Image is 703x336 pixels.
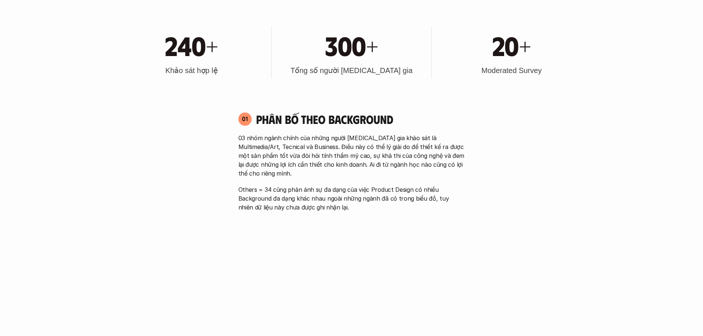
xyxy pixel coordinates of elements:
h3: Khảo sát hợp lệ [165,65,218,76]
p: 01 [242,116,248,122]
h1: 240+ [165,29,218,61]
p: 03 nhóm ngành chính của những người [MEDICAL_DATA] gia khảo sát là Multimedia/Art, Tecnical và Bu... [238,134,465,178]
p: Others = 34 cũng phản ánh sự đa dạng của việc Product Design có nhiều Background đa dạng khác nha... [238,185,465,212]
h3: Moderated Survey [481,65,541,76]
h4: Phân bố theo background [256,112,465,126]
h3: Tổng số người [MEDICAL_DATA] gia [290,65,413,76]
h1: 20+ [492,29,531,61]
h1: 300+ [325,29,378,61]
